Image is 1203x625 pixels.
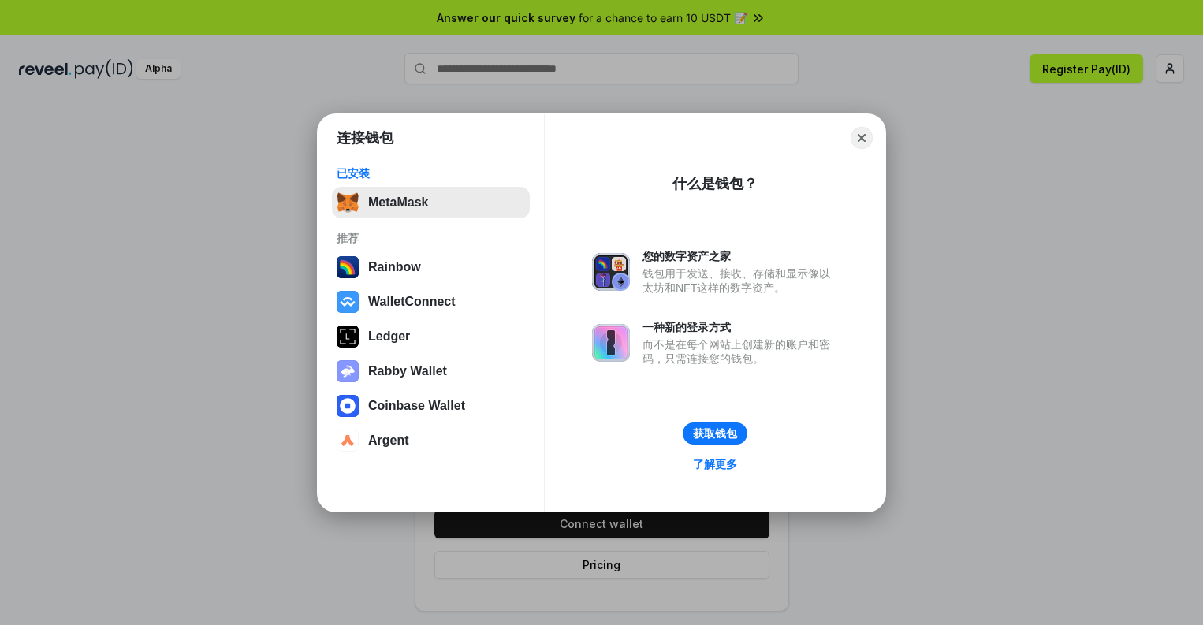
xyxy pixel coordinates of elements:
h1: 连接钱包 [337,128,393,147]
div: Rainbow [368,260,421,274]
div: 了解更多 [693,457,737,471]
button: Rabby Wallet [332,355,530,387]
div: Argent [368,433,409,448]
img: svg+xml,%3Csvg%20xmlns%3D%22http%3A%2F%2Fwww.w3.org%2F2000%2Fsvg%22%20fill%3D%22none%22%20viewBox... [337,360,359,382]
div: WalletConnect [368,295,456,309]
button: Ledger [332,321,530,352]
button: Argent [332,425,530,456]
img: svg+xml,%3Csvg%20xmlns%3D%22http%3A%2F%2Fwww.w3.org%2F2000%2Fsvg%22%20fill%3D%22none%22%20viewBox... [592,253,630,291]
div: 已安装 [337,166,525,180]
div: 您的数字资产之家 [642,249,838,263]
img: svg+xml,%3Csvg%20fill%3D%22none%22%20height%3D%2233%22%20viewBox%3D%220%200%2035%2033%22%20width%... [337,192,359,214]
div: Ledger [368,329,410,344]
div: Coinbase Wallet [368,399,465,413]
button: Close [851,127,873,149]
button: 获取钱包 [683,422,747,445]
div: 什么是钱包？ [672,174,758,193]
div: 获取钱包 [693,426,737,441]
img: svg+xml,%3Csvg%20width%3D%22120%22%20height%3D%22120%22%20viewBox%3D%220%200%20120%20120%22%20fil... [337,256,359,278]
div: 而不是在每个网站上创建新的账户和密码，只需连接您的钱包。 [642,337,838,366]
div: MetaMask [368,195,428,210]
a: 了解更多 [683,454,747,474]
div: 钱包用于发送、接收、存储和显示像以太坊和NFT这样的数字资产。 [642,266,838,295]
img: svg+xml,%3Csvg%20xmlns%3D%22http%3A%2F%2Fwww.w3.org%2F2000%2Fsvg%22%20width%3D%2228%22%20height%3... [337,326,359,348]
div: 一种新的登录方式 [642,320,838,334]
div: 推荐 [337,231,525,245]
div: Rabby Wallet [368,364,447,378]
img: svg+xml,%3Csvg%20width%3D%2228%22%20height%3D%2228%22%20viewBox%3D%220%200%2028%2028%22%20fill%3D... [337,395,359,417]
img: svg+xml,%3Csvg%20width%3D%2228%22%20height%3D%2228%22%20viewBox%3D%220%200%2028%2028%22%20fill%3D... [337,291,359,313]
button: MetaMask [332,187,530,218]
button: Coinbase Wallet [332,390,530,422]
img: svg+xml,%3Csvg%20xmlns%3D%22http%3A%2F%2Fwww.w3.org%2F2000%2Fsvg%22%20fill%3D%22none%22%20viewBox... [592,324,630,362]
img: svg+xml,%3Csvg%20width%3D%2228%22%20height%3D%2228%22%20viewBox%3D%220%200%2028%2028%22%20fill%3D... [337,430,359,452]
button: WalletConnect [332,286,530,318]
button: Rainbow [332,251,530,283]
